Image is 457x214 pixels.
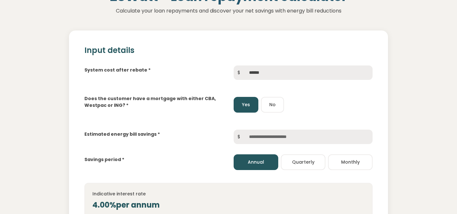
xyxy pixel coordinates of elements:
label: Savings period * [84,156,124,163]
button: No [261,97,284,113]
span: $ [234,130,244,144]
label: Does the customer have a mortgage with either CBA, Westpac or ING? * [84,95,223,109]
div: 4.00% per annum [92,199,365,211]
button: Monthly [328,154,373,170]
span: $ [234,65,244,80]
button: Quarterly [281,154,325,170]
h2: Input details [84,46,373,55]
button: Annual [234,154,278,170]
label: System cost after rebate * [84,67,151,73]
label: Estimated energy bill savings * [84,131,160,138]
h4: Indicative interest rate [92,191,365,197]
button: Yes [234,97,258,113]
p: Calculate your loan repayments and discover your net savings with energy bill reductions [36,7,421,15]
